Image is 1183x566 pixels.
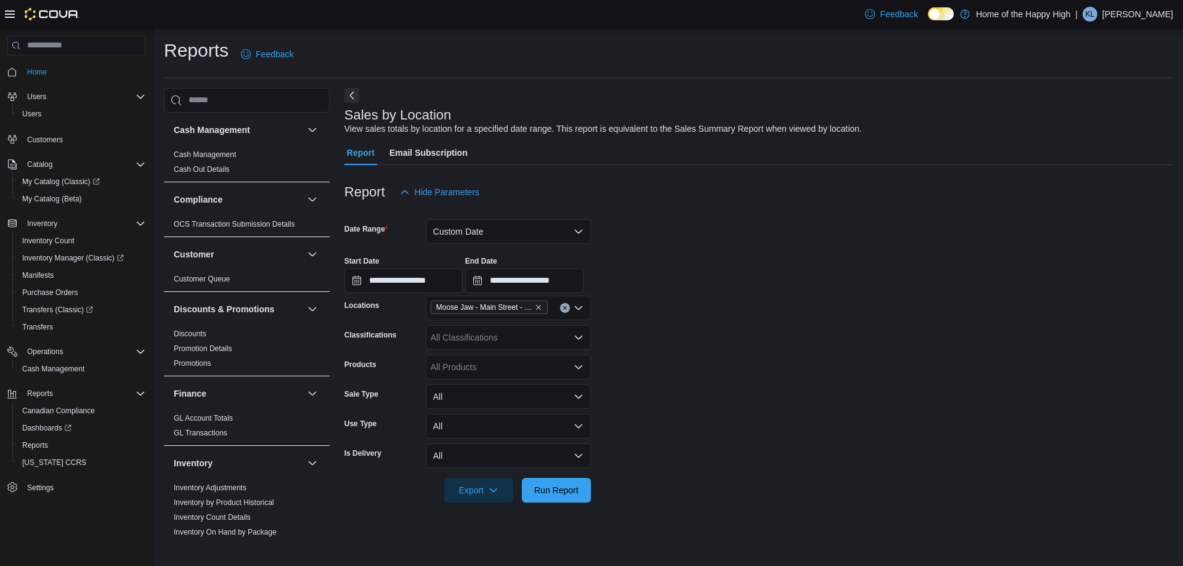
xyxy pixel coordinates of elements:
[27,135,63,145] span: Customers
[174,414,233,422] a: GL Account Totals
[22,194,82,204] span: My Catalog (Beta)
[574,333,583,342] button: Open list of options
[12,105,150,123] button: Users
[395,180,484,204] button: Hide Parameters
[17,268,145,283] span: Manifests
[305,247,320,262] button: Customer
[17,421,76,435] a: Dashboards
[17,233,145,248] span: Inventory Count
[12,318,150,336] button: Transfers
[174,359,211,368] a: Promotions
[344,185,385,200] h3: Report
[2,63,150,81] button: Home
[17,107,145,121] span: Users
[22,270,54,280] span: Manifests
[305,192,320,207] button: Compliance
[17,251,145,265] span: Inventory Manager (Classic)
[164,38,229,63] h1: Reports
[534,484,579,496] span: Run Report
[22,458,86,467] span: [US_STATE] CCRS
[174,193,222,206] h3: Compliance
[389,140,468,165] span: Email Subscription
[344,256,380,266] label: Start Date
[174,527,277,537] span: Inventory On Hand by Package
[17,421,145,435] span: Dashboards
[174,457,213,469] h3: Inventory
[22,109,41,119] span: Users
[27,483,54,493] span: Settings
[22,157,145,172] span: Catalog
[7,58,145,528] nav: Complex example
[17,362,145,376] span: Cash Management
[347,140,375,165] span: Report
[236,42,298,67] a: Feedback
[344,269,463,293] input: Press the down key to open a popover containing a calendar.
[12,190,150,208] button: My Catalog (Beta)
[22,89,51,104] button: Users
[12,232,150,249] button: Inventory Count
[174,413,233,423] span: GL Account Totals
[305,456,320,471] button: Inventory
[27,160,52,169] span: Catalog
[174,220,295,228] a: OCS Transaction Submission Details
[17,285,83,300] a: Purchase Orders
[2,479,150,496] button: Settings
[522,478,591,503] button: Run Report
[174,498,274,507] a: Inventory by Product Historical
[344,224,388,234] label: Date Range
[17,403,145,418] span: Canadian Compliance
[174,387,303,400] button: Finance
[174,429,227,437] a: GL Transactions
[174,498,274,507] span: Inventory by Product Historical
[174,248,303,261] button: Customer
[860,2,922,26] a: Feedback
[436,301,532,313] span: Moose Jaw - Main Street - Fire & Flower
[431,301,548,314] span: Moose Jaw - Main Street - Fire & Flower
[22,89,145,104] span: Users
[174,483,246,492] a: Inventory Adjustments
[344,123,862,135] div: View sales totals by location for a specified date range. This report is equivalent to the Sales ...
[17,320,58,334] a: Transfers
[2,88,150,105] button: Users
[305,302,320,317] button: Discounts & Promotions
[444,478,513,503] button: Export
[17,107,46,121] a: Users
[174,329,206,339] span: Discounts
[22,177,100,187] span: My Catalog (Classic)
[22,480,59,495] a: Settings
[12,267,150,284] button: Manifests
[17,302,145,317] span: Transfers (Classic)
[174,124,303,136] button: Cash Management
[17,438,145,453] span: Reports
[174,457,303,469] button: Inventory
[174,124,250,136] h3: Cash Management
[17,320,145,334] span: Transfers
[344,389,378,399] label: Sale Type
[22,131,145,147] span: Customers
[174,329,206,338] a: Discounts
[17,455,91,470] a: [US_STATE] CCRS
[22,65,52,79] a: Home
[426,219,591,244] button: Custom Date
[2,215,150,232] button: Inventory
[880,8,917,20] span: Feedback
[928,20,929,21] span: Dark Mode
[12,419,150,437] a: Dashboards
[305,123,320,137] button: Cash Management
[174,303,303,315] button: Discounts & Promotions
[17,455,145,470] span: Washington CCRS
[174,150,236,160] span: Cash Management
[2,156,150,173] button: Catalog
[27,347,63,357] span: Operations
[22,157,57,172] button: Catalog
[344,330,397,340] label: Classifications
[17,268,59,283] a: Manifests
[22,344,145,359] span: Operations
[22,423,71,433] span: Dashboards
[426,384,591,409] button: All
[465,269,583,293] input: Press the down key to open a popover containing a calendar.
[22,253,124,263] span: Inventory Manager (Classic)
[535,304,542,311] button: Remove Moose Jaw - Main Street - Fire & Flower from selection in this group
[426,414,591,439] button: All
[174,528,277,536] a: Inventory On Hand by Package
